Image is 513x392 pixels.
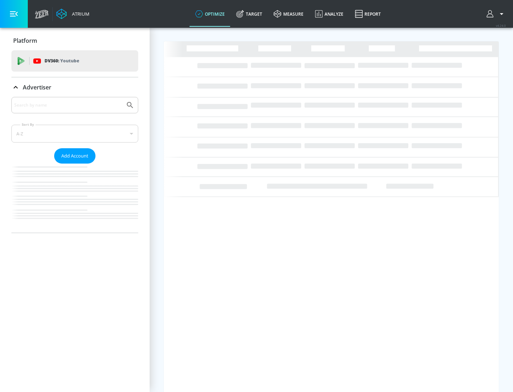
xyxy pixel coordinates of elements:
a: Report [349,1,387,27]
div: A-Z [11,125,138,143]
a: Atrium [56,9,89,19]
a: optimize [190,1,230,27]
button: Add Account [54,148,95,164]
span: v 4.24.0 [496,24,506,27]
a: Analyze [309,1,349,27]
div: Atrium [69,11,89,17]
div: DV360: Youtube [11,50,138,72]
nav: list of Advertiser [11,164,138,233]
input: Search by name [14,100,122,110]
div: Advertiser [11,97,138,233]
p: DV360: [45,57,79,65]
p: Platform [13,37,37,45]
span: Add Account [61,152,88,160]
div: Platform [11,31,138,51]
a: Target [230,1,268,27]
p: Youtube [60,57,79,65]
a: measure [268,1,309,27]
label: Sort By [20,122,36,127]
p: Advertiser [23,83,51,91]
div: Advertiser [11,77,138,97]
